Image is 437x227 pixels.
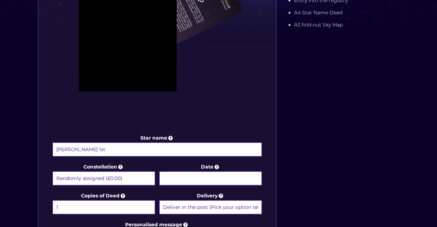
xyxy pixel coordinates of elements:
[52,191,155,215] label: Copies of Deed
[159,200,262,214] select: Delivery
[52,171,155,185] select: Constellation
[159,171,262,185] input: Date
[294,8,399,17] li: A4 Star Name Deed
[294,21,399,29] li: A3 fold-out Sky Map
[159,163,262,186] label: Date
[52,142,262,156] input: Star name
[52,134,262,157] label: Star name
[52,163,155,186] label: Constellation
[159,191,262,215] label: Delivery
[52,200,155,214] select: Copies of Deed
